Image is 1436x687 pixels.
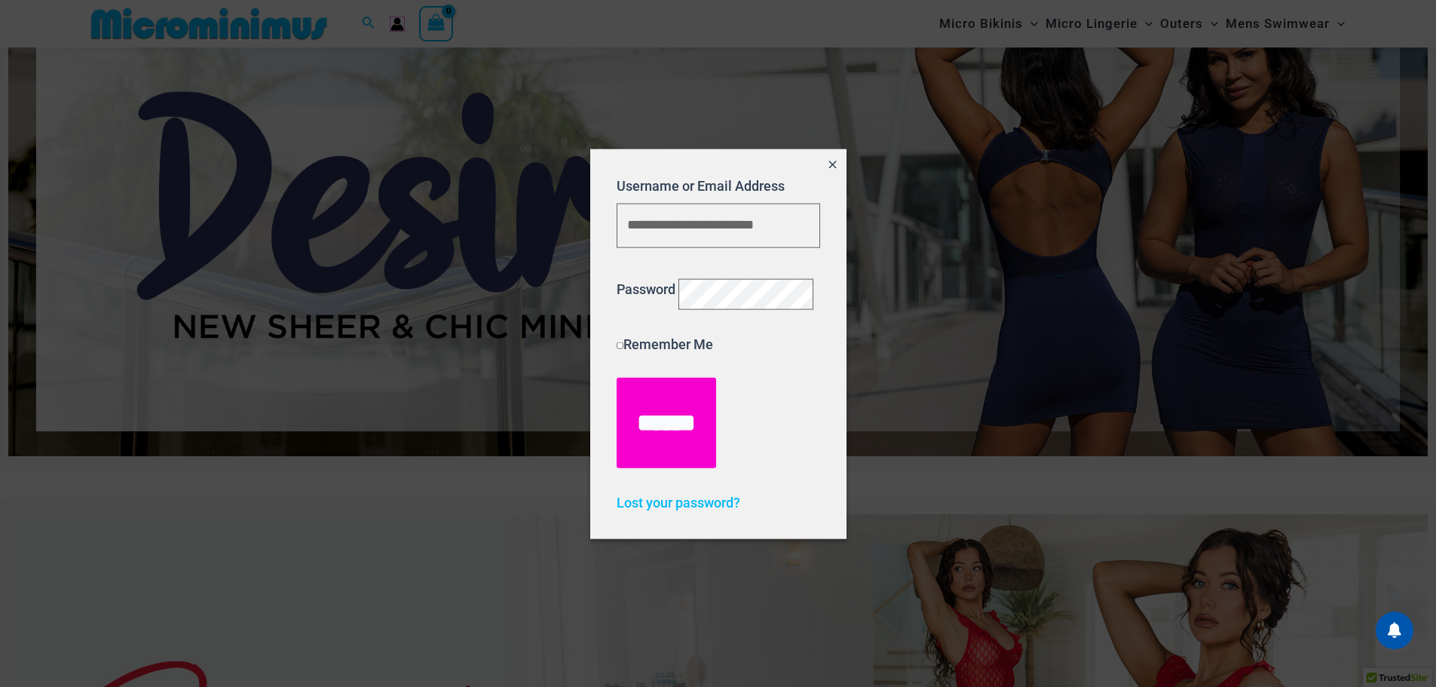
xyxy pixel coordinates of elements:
[819,149,846,183] button: Close popup
[617,177,785,193] label: Username or Email Address
[617,342,623,348] input: Remember Me
[617,336,713,351] label: Remember Me
[617,281,675,297] label: Password
[617,494,740,510] a: Lost your password?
